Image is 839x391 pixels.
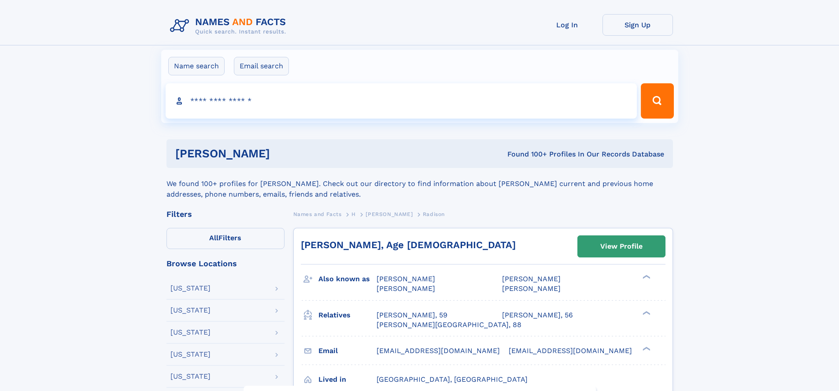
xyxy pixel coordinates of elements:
[166,168,673,200] div: We found 100+ profiles for [PERSON_NAME]. Check out our directory to find information about [PERS...
[166,14,293,38] img: Logo Names and Facts
[175,148,389,159] h1: [PERSON_NAME]
[234,57,289,75] label: Email search
[170,351,211,358] div: [US_STATE]
[377,320,521,330] a: [PERSON_NAME][GEOGRAPHIC_DATA], 88
[170,285,211,292] div: [US_STATE]
[166,210,285,218] div: Filters
[168,57,225,75] label: Name search
[377,284,435,293] span: [PERSON_NAME]
[166,83,637,119] input: search input
[170,329,211,336] div: [US_STATE]
[366,209,413,220] a: [PERSON_NAME]
[293,209,342,220] a: Names and Facts
[502,275,561,283] span: [PERSON_NAME]
[502,310,573,320] a: [PERSON_NAME], 56
[318,372,377,387] h3: Lived in
[318,343,377,358] h3: Email
[600,236,643,257] div: View Profile
[301,239,516,250] a: [PERSON_NAME], Age [DEMOGRAPHIC_DATA]
[377,346,500,355] span: [EMAIL_ADDRESS][DOMAIN_NAME]
[318,272,377,287] h3: Also known as
[377,310,447,320] a: [PERSON_NAME], 59
[318,308,377,323] h3: Relatives
[509,346,632,355] span: [EMAIL_ADDRESS][DOMAIN_NAME]
[351,209,356,220] a: H
[170,373,211,380] div: [US_STATE]
[602,14,673,36] a: Sign Up
[351,211,356,217] span: H
[423,211,445,217] span: Radison
[532,14,602,36] a: Log In
[640,274,651,280] div: ❯
[166,260,285,268] div: Browse Locations
[641,83,673,119] button: Search Button
[170,307,211,314] div: [US_STATE]
[640,310,651,316] div: ❯
[377,275,435,283] span: [PERSON_NAME]
[388,149,664,159] div: Found 100+ Profiles In Our Records Database
[209,234,218,242] span: All
[377,375,528,384] span: [GEOGRAPHIC_DATA], [GEOGRAPHIC_DATA]
[366,211,413,217] span: [PERSON_NAME]
[640,346,651,351] div: ❯
[578,236,665,257] a: View Profile
[502,284,561,293] span: [PERSON_NAME]
[166,228,285,249] label: Filters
